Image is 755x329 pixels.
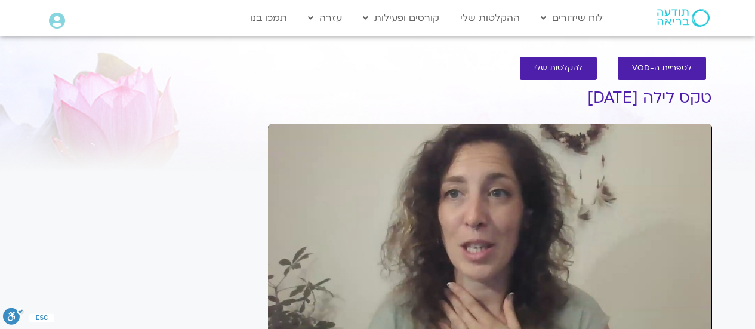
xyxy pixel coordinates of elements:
[534,64,583,73] span: להקלטות שלי
[244,7,293,29] a: תמכו בנו
[657,9,710,27] img: תודעה בריאה
[520,57,597,80] a: להקלטות שלי
[454,7,526,29] a: ההקלטות שלי
[535,7,609,29] a: לוח שידורים
[357,7,445,29] a: קורסים ופעילות
[618,57,706,80] a: לספריית ה-VOD
[302,7,348,29] a: עזרה
[632,64,692,73] span: לספריית ה-VOD
[268,89,712,107] h1: טקס לילה [DATE]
